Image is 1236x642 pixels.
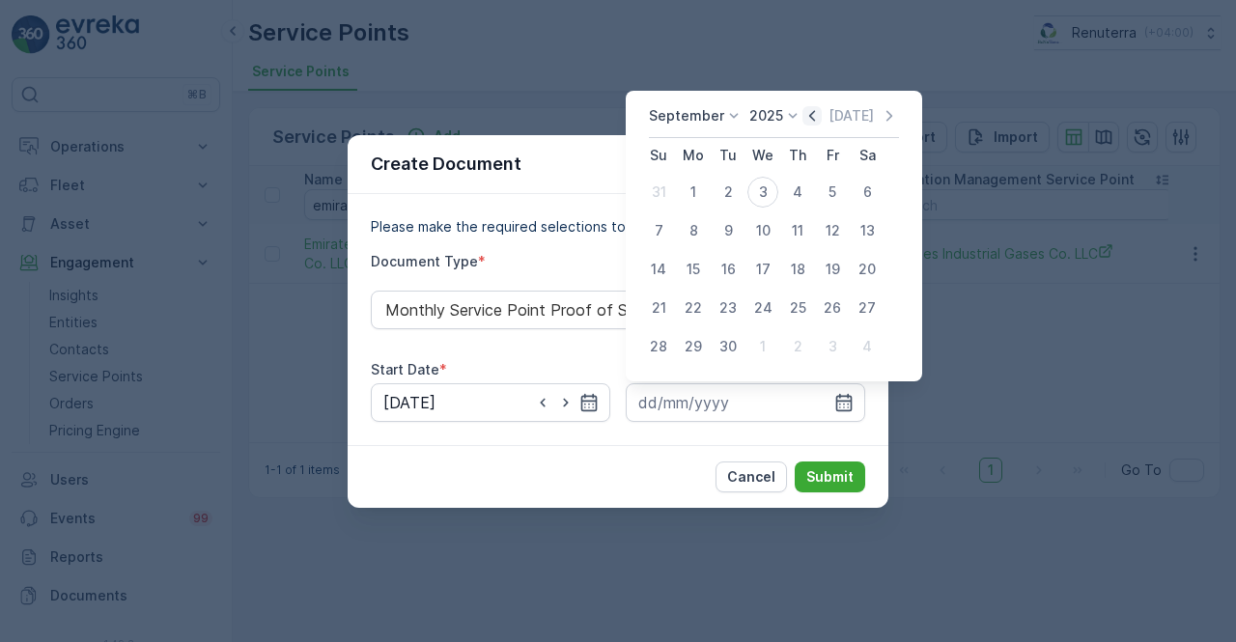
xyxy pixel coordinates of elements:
input: dd/mm/yyyy [626,383,865,422]
div: 19 [817,254,848,285]
div: 11 [782,215,813,246]
label: Document Type [371,253,478,269]
div: 30 [713,331,744,362]
div: 10 [747,215,778,246]
div: 23 [713,293,744,323]
div: 29 [678,331,709,362]
div: 21 [643,293,674,323]
div: 20 [852,254,883,285]
p: Submit [806,467,854,487]
th: Monday [676,138,711,173]
div: 5 [817,177,848,208]
div: 3 [747,177,778,208]
div: 4 [782,177,813,208]
div: 24 [747,293,778,323]
div: 1 [678,177,709,208]
th: Saturday [850,138,885,173]
div: 2 [713,177,744,208]
p: September [649,106,724,126]
div: 8 [678,215,709,246]
div: 9 [713,215,744,246]
th: Wednesday [745,138,780,173]
button: Submit [795,461,865,492]
div: 28 [643,331,674,362]
div: 6 [852,177,883,208]
label: Start Date [371,361,439,377]
div: 2 [782,331,813,362]
div: 4 [852,331,883,362]
div: 18 [782,254,813,285]
div: 22 [678,293,709,323]
div: 15 [678,254,709,285]
p: [DATE] [829,106,874,126]
input: dd/mm/yyyy [371,383,610,422]
div: 14 [643,254,674,285]
p: 2025 [749,106,783,126]
th: Tuesday [711,138,745,173]
div: 16 [713,254,744,285]
div: 27 [852,293,883,323]
div: 7 [643,215,674,246]
th: Thursday [780,138,815,173]
div: 17 [747,254,778,285]
p: Create Document [371,151,521,178]
p: Please make the required selections to create your document. [371,217,865,237]
th: Friday [815,138,850,173]
div: 3 [817,331,848,362]
div: 1 [747,331,778,362]
p: Cancel [727,467,775,487]
div: 31 [643,177,674,208]
div: 13 [852,215,883,246]
div: 25 [782,293,813,323]
div: 12 [817,215,848,246]
div: 26 [817,293,848,323]
th: Sunday [641,138,676,173]
button: Cancel [716,461,787,492]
